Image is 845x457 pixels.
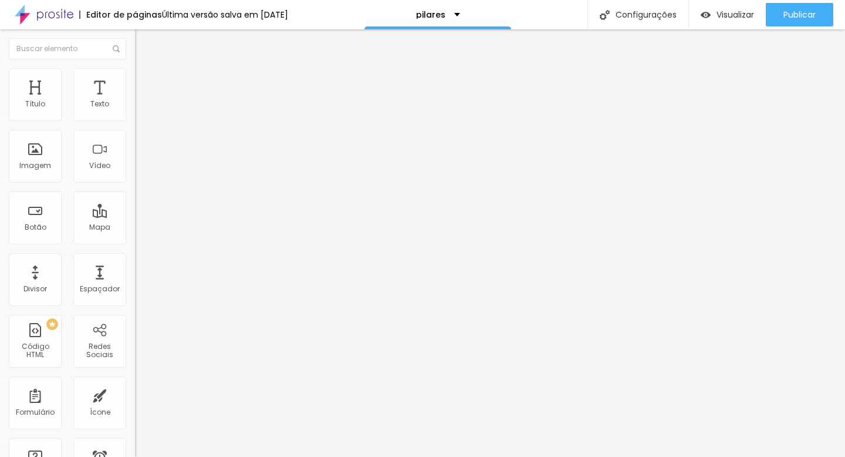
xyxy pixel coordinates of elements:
font: Última versão salva em [DATE] [162,9,288,21]
font: Vídeo [89,160,110,170]
font: Botão [25,222,46,232]
font: pilares [416,9,445,21]
iframe: Editor [135,29,845,457]
font: Ícone [90,407,110,417]
img: view-1.svg [701,10,711,20]
font: Texto [90,99,109,109]
font: Divisor [23,284,47,294]
input: Buscar elemento [9,38,126,59]
font: Espaçador [80,284,120,294]
font: Formulário [16,407,55,417]
font: Redes Sociais [86,341,113,359]
button: Visualizar [689,3,766,26]
img: Ícone [113,45,120,52]
font: Imagem [19,160,51,170]
img: Ícone [600,10,610,20]
font: Configurações [616,9,677,21]
font: Código HTML [22,341,49,359]
font: Título [25,99,45,109]
font: Publicar [783,9,816,21]
button: Publicar [766,3,833,26]
font: Editor de páginas [86,9,162,21]
font: Mapa [89,222,110,232]
font: Visualizar [716,9,754,21]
